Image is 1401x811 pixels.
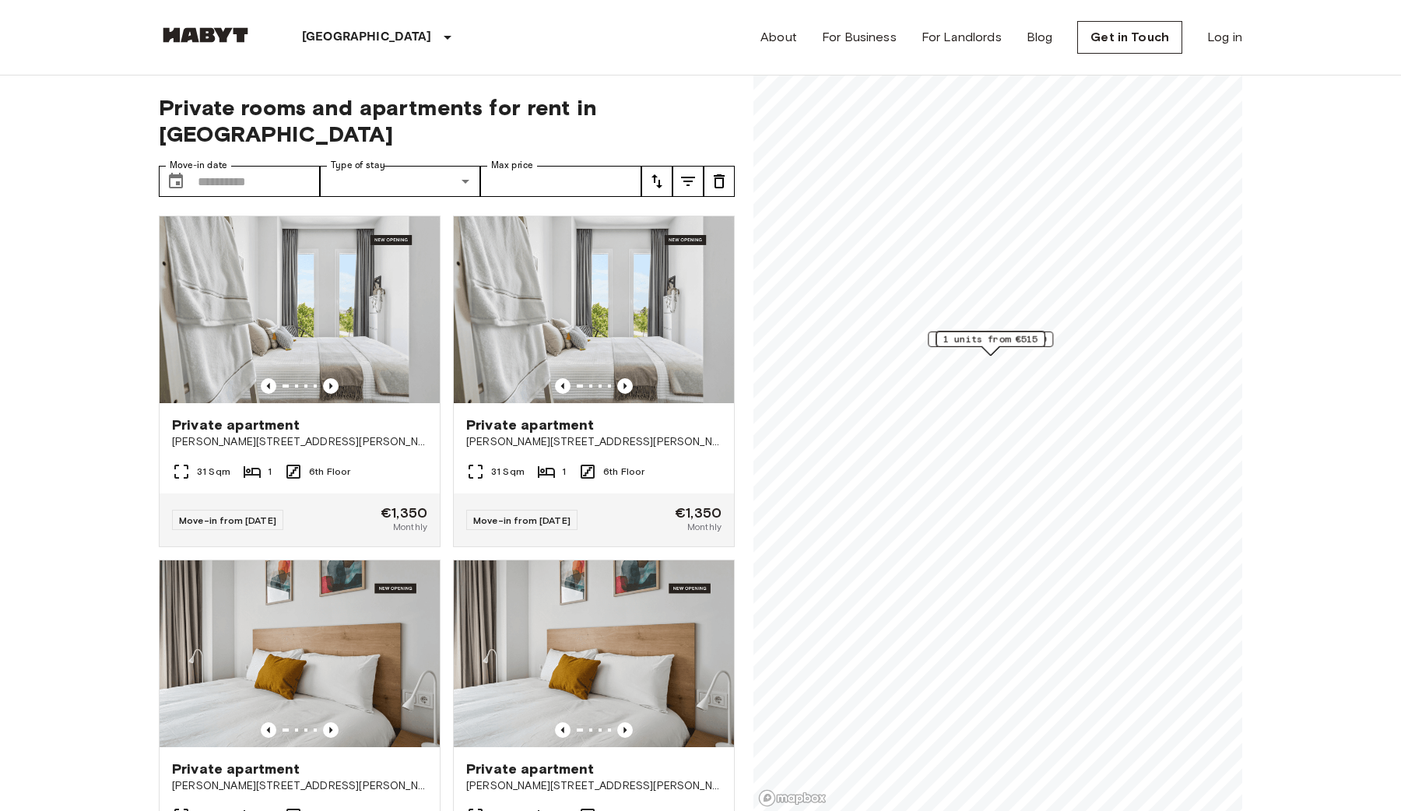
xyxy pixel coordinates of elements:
[562,465,566,479] span: 1
[454,560,734,747] img: Marketing picture of unit ES-15-102-703-001
[160,560,440,747] img: Marketing picture of unit ES-15-102-732-001
[473,514,571,526] span: Move-in from [DATE]
[943,332,1038,346] span: 1 units from €515
[491,465,525,479] span: 31 Sqm
[936,332,1045,356] div: Map marker
[672,166,704,197] button: tune
[466,760,595,778] span: Private apartment
[159,216,441,547] a: Marketing picture of unit ES-15-102-608-001Previous imagePrevious imagePrivate apartment[PERSON_N...
[268,465,272,479] span: 1
[160,216,440,403] img: Marketing picture of unit ES-15-102-608-001
[1077,21,1182,54] a: Get in Touch
[170,159,227,172] label: Move-in date
[928,332,1053,356] div: Map marker
[1207,28,1242,47] a: Log in
[172,434,427,450] span: [PERSON_NAME][STREET_ADDRESS][PERSON_NAME][PERSON_NAME]
[617,722,633,738] button: Previous image
[687,520,722,534] span: Monthly
[491,159,533,172] label: Max price
[922,28,1002,47] a: For Landlords
[466,778,722,794] span: [PERSON_NAME][STREET_ADDRESS][PERSON_NAME][PERSON_NAME]
[159,27,252,43] img: Habyt
[331,159,385,172] label: Type of stay
[935,332,1046,346] span: 181 units from €1100
[261,378,276,394] button: Previous image
[1027,28,1053,47] a: Blog
[309,465,350,479] span: 6th Floor
[555,722,571,738] button: Previous image
[302,28,432,47] p: [GEOGRAPHIC_DATA]
[381,506,427,520] span: €1,350
[197,465,230,479] span: 31 Sqm
[261,722,276,738] button: Previous image
[675,506,722,520] span: €1,350
[453,216,735,547] a: Marketing picture of unit ES-15-102-614-001Previous imagePrevious imagePrivate apartment[PERSON_N...
[393,520,427,534] span: Monthly
[822,28,897,47] a: For Business
[172,416,300,434] span: Private apartment
[603,465,644,479] span: 6th Floor
[758,789,827,807] a: Mapbox logo
[704,166,735,197] button: tune
[160,166,191,197] button: Choose date
[172,778,427,794] span: [PERSON_NAME][STREET_ADDRESS][PERSON_NAME][PERSON_NAME]
[172,760,300,778] span: Private apartment
[555,378,571,394] button: Previous image
[617,378,633,394] button: Previous image
[179,514,276,526] span: Move-in from [DATE]
[323,378,339,394] button: Previous image
[466,434,722,450] span: [PERSON_NAME][STREET_ADDRESS][PERSON_NAME][PERSON_NAME]
[466,416,595,434] span: Private apartment
[159,94,735,147] span: Private rooms and apartments for rent in [GEOGRAPHIC_DATA]
[323,722,339,738] button: Previous image
[641,166,672,197] button: tune
[454,216,734,403] img: Marketing picture of unit ES-15-102-614-001
[760,28,797,47] a: About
